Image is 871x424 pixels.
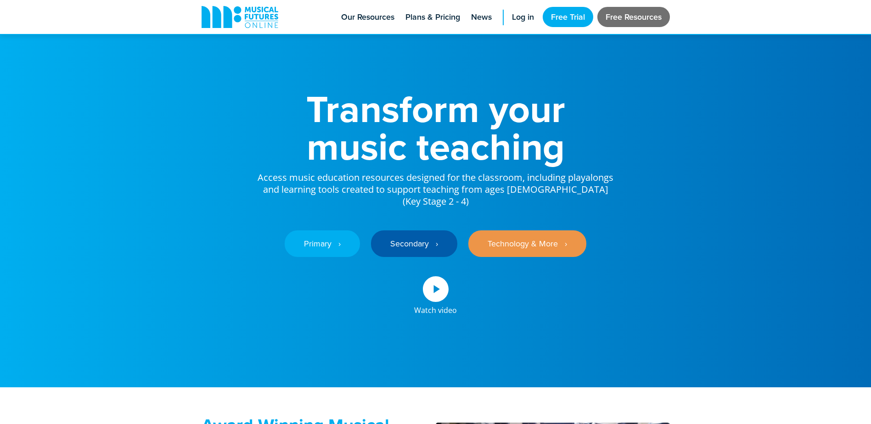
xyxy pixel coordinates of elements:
span: Log in [512,11,534,23]
h1: Transform your music teaching [257,90,615,165]
p: Access music education resources designed for the classroom, including playalongs and learning to... [257,165,615,207]
a: Secondary ‎‏‏‎ ‎ › [371,230,457,257]
a: Free Resources [597,7,670,27]
span: News [471,11,492,23]
div: Watch video [414,302,457,314]
a: Primary ‎‏‏‎ ‎ › [285,230,360,257]
span: Plans & Pricing [405,11,460,23]
span: Our Resources [341,11,394,23]
a: Technology & More ‎‏‏‎ ‎ › [468,230,586,257]
a: Free Trial [543,7,593,27]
